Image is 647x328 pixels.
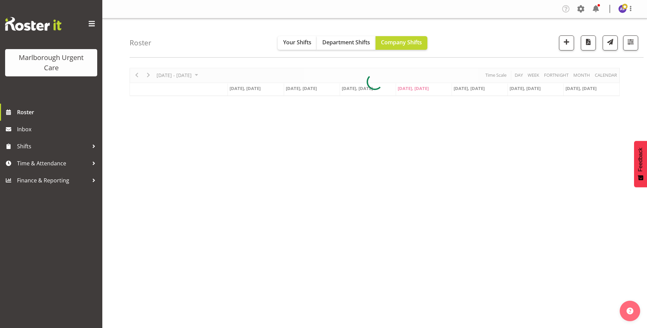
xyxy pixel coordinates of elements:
[17,175,89,185] span: Finance & Reporting
[634,141,647,187] button: Feedback - Show survey
[317,36,376,50] button: Department Shifts
[17,158,89,168] span: Time & Attendance
[17,141,89,151] span: Shifts
[376,36,427,50] button: Company Shifts
[17,107,99,117] span: Roster
[627,308,633,314] img: help-xxl-2.png
[603,35,618,50] button: Send a list of all shifts for the selected filtered period to all rostered employees.
[5,17,61,31] img: Rosterit website logo
[618,5,627,13] img: amber-venning-slater11903.jpg
[381,39,422,46] span: Company Shifts
[283,39,311,46] span: Your Shifts
[278,36,317,50] button: Your Shifts
[623,35,638,50] button: Filter Shifts
[637,148,644,172] span: Feedback
[322,39,370,46] span: Department Shifts
[559,35,574,50] button: Add a new shift
[12,53,90,73] div: Marlborough Urgent Care
[130,39,151,47] h4: Roster
[17,124,99,134] span: Inbox
[581,35,596,50] button: Download a PDF of the roster according to the set date range.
